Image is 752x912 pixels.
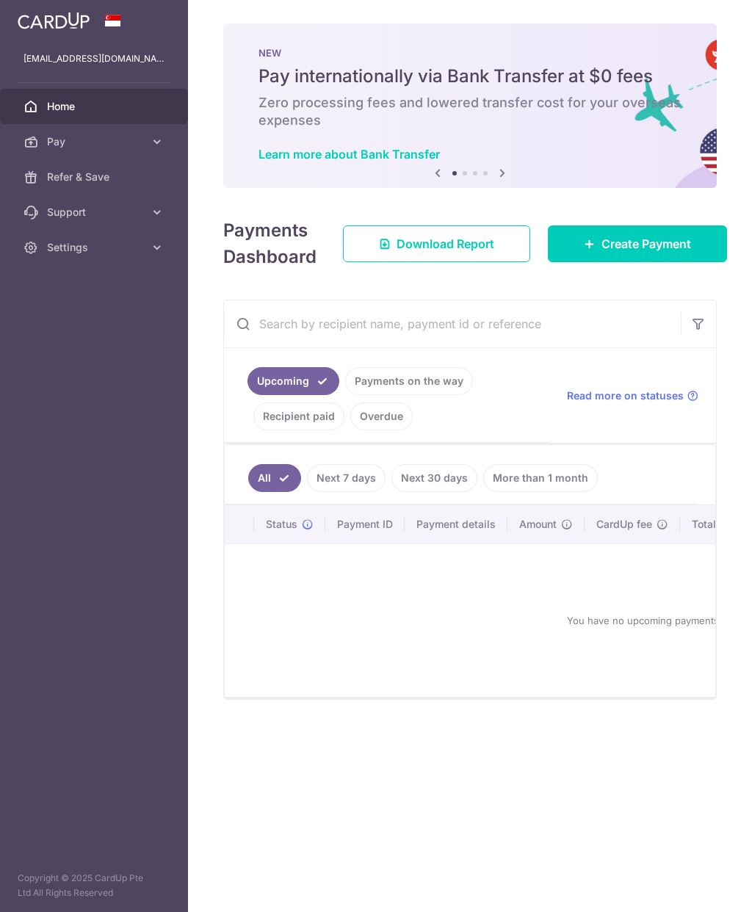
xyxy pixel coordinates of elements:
[692,517,740,532] span: Total amt.
[405,505,507,543] th: Payment details
[258,65,681,88] h5: Pay internationally via Bank Transfer at $0 fees
[567,388,698,403] a: Read more on statuses
[567,388,684,403] span: Read more on statuses
[47,99,144,114] span: Home
[483,464,598,492] a: More than 1 month
[253,402,344,430] a: Recipient paid
[248,464,301,492] a: All
[18,12,90,29] img: CardUp
[519,517,557,532] span: Amount
[23,51,164,66] p: [EMAIL_ADDRESS][DOMAIN_NAME]
[223,217,317,270] h4: Payments Dashboard
[307,464,386,492] a: Next 7 days
[258,47,681,59] p: NEW
[47,170,144,184] span: Refer & Save
[223,23,717,188] img: Bank transfer banner
[247,367,339,395] a: Upcoming
[397,235,494,253] span: Download Report
[596,517,652,532] span: CardUp fee
[47,205,144,220] span: Support
[345,367,473,395] a: Payments on the way
[391,464,477,492] a: Next 30 days
[325,505,405,543] th: Payment ID
[258,94,681,129] h6: Zero processing fees and lowered transfer cost for your overseas expenses
[601,235,691,253] span: Create Payment
[548,225,727,262] a: Create Payment
[224,300,681,347] input: Search by recipient name, payment id or reference
[47,240,144,255] span: Settings
[266,517,297,532] span: Status
[343,225,530,262] a: Download Report
[258,147,440,162] a: Learn more about Bank Transfer
[47,134,144,149] span: Pay
[350,402,413,430] a: Overdue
